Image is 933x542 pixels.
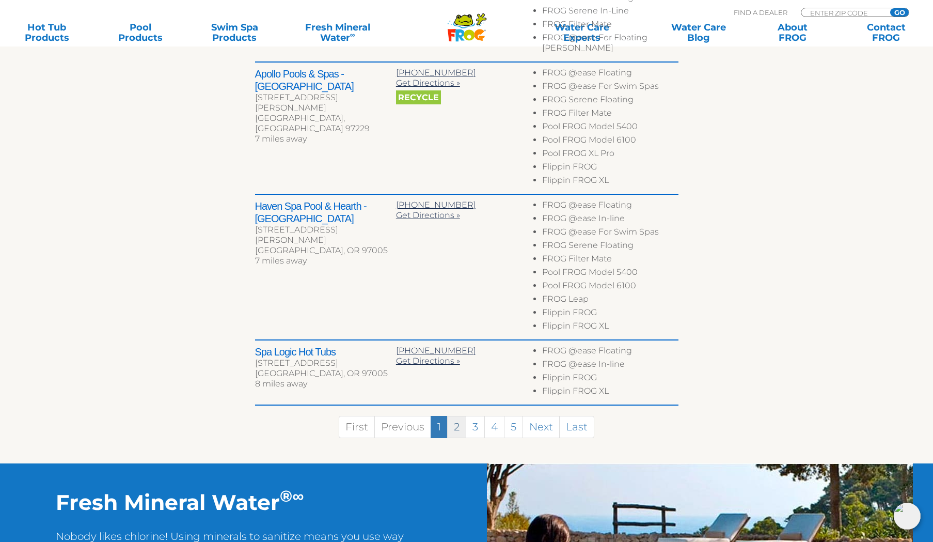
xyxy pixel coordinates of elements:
[542,373,678,386] li: Flippin FROG
[734,8,787,17] p: Find A Dealer
[396,78,460,88] a: Get Directions »
[559,416,594,438] a: Last
[396,356,460,366] a: Get Directions »
[542,108,678,121] li: FROG Filter Mate
[198,22,271,43] a: Swim SpaProducts
[542,135,678,148] li: Pool FROG Model 6100
[542,240,678,254] li: FROG Serene Floating
[255,368,396,379] div: [GEOGRAPHIC_DATA], OR 97005
[374,416,431,438] a: Previous
[542,307,678,321] li: Flippin FROG
[255,379,307,389] span: 8 miles away
[542,175,678,189] li: Flippin FROG XL
[292,486,304,506] sup: ∞
[542,227,678,240] li: FROG @ease For Swim Spas
[484,416,504,438] a: 4
[396,346,476,355] a: [PHONE_NUMBER]
[504,416,523,438] a: 5
[542,162,678,175] li: Flippin FROG
[894,503,921,530] img: openIcon
[809,8,879,17] input: Zip Code Form
[542,121,678,135] li: Pool FROG Model 5400
[255,68,396,92] h2: Apollo Pools & Spas - [GEOGRAPHIC_DATA]
[255,113,396,134] div: [GEOGRAPHIC_DATA], [GEOGRAPHIC_DATA] 97229
[756,22,829,43] a: AboutFROG
[255,225,396,245] div: [STREET_ADDRESS][PERSON_NAME]
[255,200,396,225] h2: Haven Spa Pool & Hearth - [GEOGRAPHIC_DATA]
[280,486,292,506] sup: ®
[396,210,460,220] a: Get Directions »
[542,386,678,399] li: Flippin FROG XL
[542,346,678,359] li: FROG @ease Floating
[542,281,678,294] li: Pool FROG Model 6100
[542,359,678,373] li: FROG @ease In-line
[542,267,678,281] li: Pool FROG Model 5400
[466,416,485,438] a: 3
[255,358,396,368] div: [STREET_ADDRESS]
[431,416,448,438] a: 1
[542,81,678,95] li: FROG @ease For Swim Spas
[542,213,678,227] li: FROG @ease In-line
[542,68,678,81] li: FROG @ease Floating
[396,200,476,210] a: [PHONE_NUMBER]
[850,22,923,43] a: ContactFROG
[104,22,177,43] a: PoolProducts
[542,200,678,213] li: FROG @ease Floating
[255,346,396,358] h2: Spa Logic Hot Tubs
[10,22,83,43] a: Hot TubProducts
[255,134,307,144] span: 7 miles away
[339,416,375,438] a: First
[255,92,396,113] div: [STREET_ADDRESS][PERSON_NAME]
[542,254,678,267] li: FROG Filter Mate
[542,19,678,33] li: FROG Filter Mate
[255,256,307,266] span: 7 miles away
[542,148,678,162] li: Pool FROG XL Pro
[542,6,678,19] li: FROG Serene In-Line
[523,416,560,438] a: Next
[255,245,396,256] div: [GEOGRAPHIC_DATA], OR 97005
[56,489,410,515] h2: Fresh Mineral Water
[890,8,909,17] input: GO
[542,95,678,108] li: FROG Serene Floating
[542,33,678,56] li: FROG @ease For Floating [PERSON_NAME]
[396,68,476,78] a: [PHONE_NUMBER]
[662,22,735,43] a: Water CareBlog
[447,416,466,438] a: 2
[542,294,678,307] li: FROG Leap
[396,90,441,104] span: Recycle
[542,321,678,334] li: Flippin FROG XL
